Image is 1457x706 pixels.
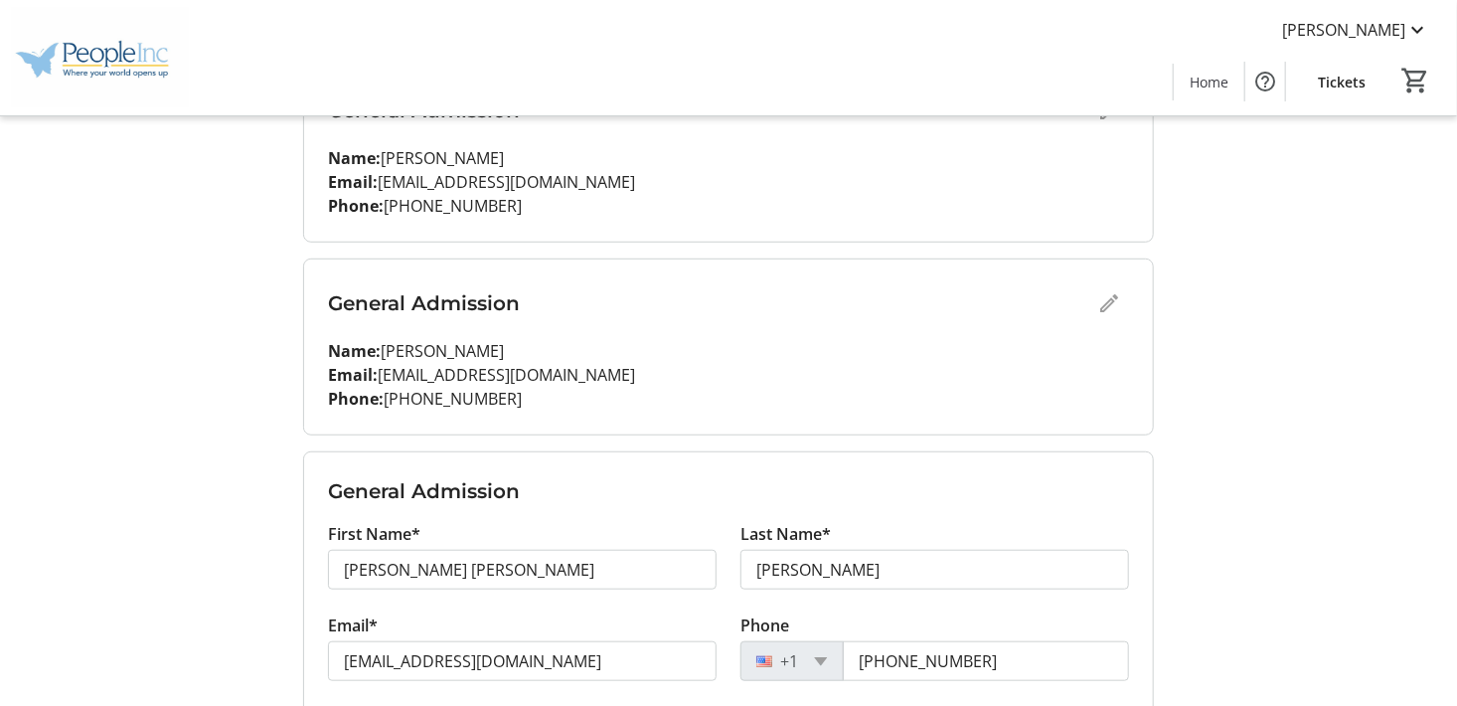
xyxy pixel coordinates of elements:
p: [EMAIL_ADDRESS][DOMAIN_NAME] [328,170,1129,194]
h3: General Admission [328,288,1089,318]
strong: Name: [328,340,381,362]
label: Phone [740,614,789,637]
input: (201) 555-0123 [843,641,1129,681]
p: [EMAIL_ADDRESS][DOMAIN_NAME] [328,363,1129,387]
strong: Name: [328,147,381,169]
button: Help [1245,62,1285,101]
p: [PHONE_NUMBER] [328,194,1129,218]
p: [PERSON_NAME] [328,146,1129,170]
label: First Name* [328,522,420,546]
p: [PHONE_NUMBER] [328,387,1129,411]
button: [PERSON_NAME] [1266,14,1445,46]
a: Home [1174,64,1244,100]
span: [PERSON_NAME] [1282,18,1405,42]
a: Tickets [1302,64,1381,100]
span: Home [1190,72,1228,92]
label: Last Name* [740,522,831,546]
strong: Email: [328,364,378,386]
label: Email* [328,614,378,637]
strong: Email: [328,171,378,193]
span: Tickets [1318,72,1366,92]
img: People Inc.'s Logo [12,8,189,107]
p: [PERSON_NAME] [328,339,1129,363]
button: Cart [1397,63,1433,98]
h3: General Admission [328,476,1129,506]
strong: Phone: [328,195,384,217]
strong: Phone: [328,388,384,410]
